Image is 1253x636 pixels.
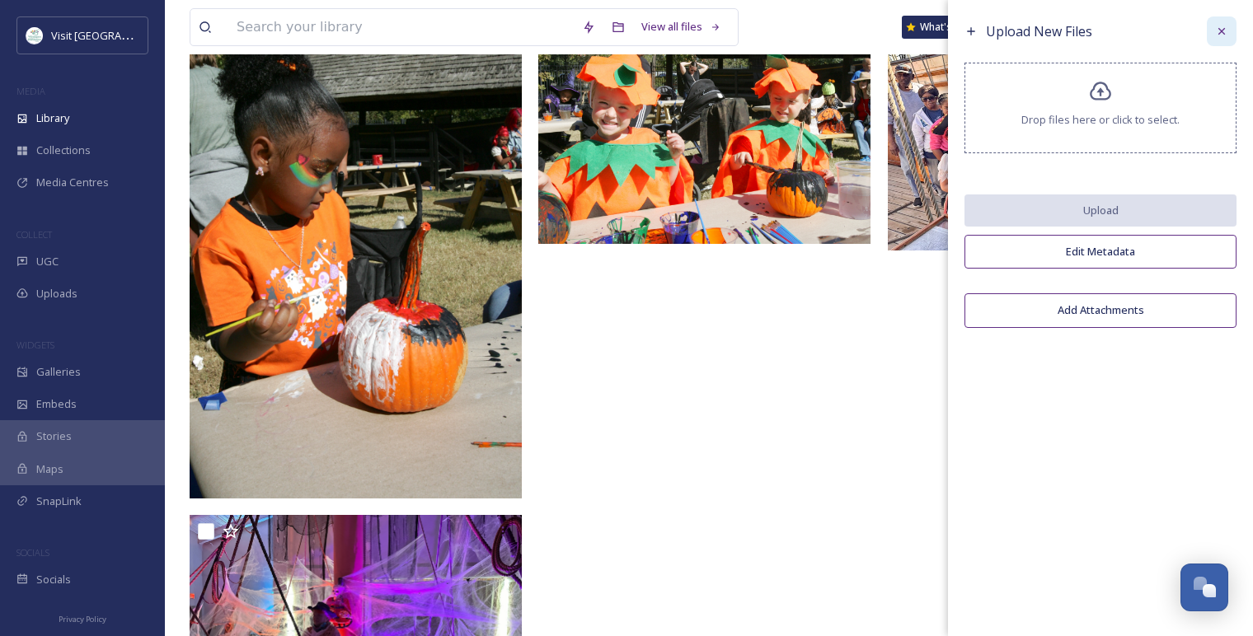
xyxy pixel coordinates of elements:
img: 2024HalloweenGhost Ship_activities10_19_FULL_1519sm-Kalmar%20Nyckel.jpg [888,1,1220,250]
span: Socials [36,572,71,587]
span: Privacy Policy [59,614,106,624]
span: Media Centres [36,175,109,190]
button: Add Attachments [964,293,1237,327]
span: SnapLink [36,493,82,509]
span: Galleries [36,364,81,380]
span: Embeds [36,396,77,412]
button: Open Chat [1180,564,1228,611]
img: 2024HalloweenGhostship_PumpkinBoys_PaintingPumpkins_SteveTab64-Kalmar%20Nyckel.jpg [538,1,871,244]
span: MEDIA [16,85,45,97]
img: download%20%281%29.jpeg [26,27,43,44]
span: Upload New Files [986,22,1092,40]
span: WIDGETS [16,339,54,351]
span: Uploads [36,286,77,302]
span: Stories [36,428,72,444]
button: Upload [964,194,1237,227]
span: Collections [36,143,91,158]
span: Visit [GEOGRAPHIC_DATA] [51,27,179,43]
span: COLLECT [16,228,52,241]
span: Library [36,110,69,126]
span: Maps [36,461,63,477]
a: Privacy Policy [59,608,106,628]
a: What's New [902,16,984,39]
input: Search your library [228,9,574,45]
a: View all files [633,11,730,43]
img: 2024HalloweenGhostShip_RainbowGirlwPumpkin_SteveTabME4U8705-Kalmar%20Nyckel.JPG [190,1,522,498]
span: SOCIALS [16,546,49,559]
button: Edit Metadata [964,235,1237,269]
span: Drop files here or click to select. [1021,112,1180,128]
span: UGC [36,254,59,269]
